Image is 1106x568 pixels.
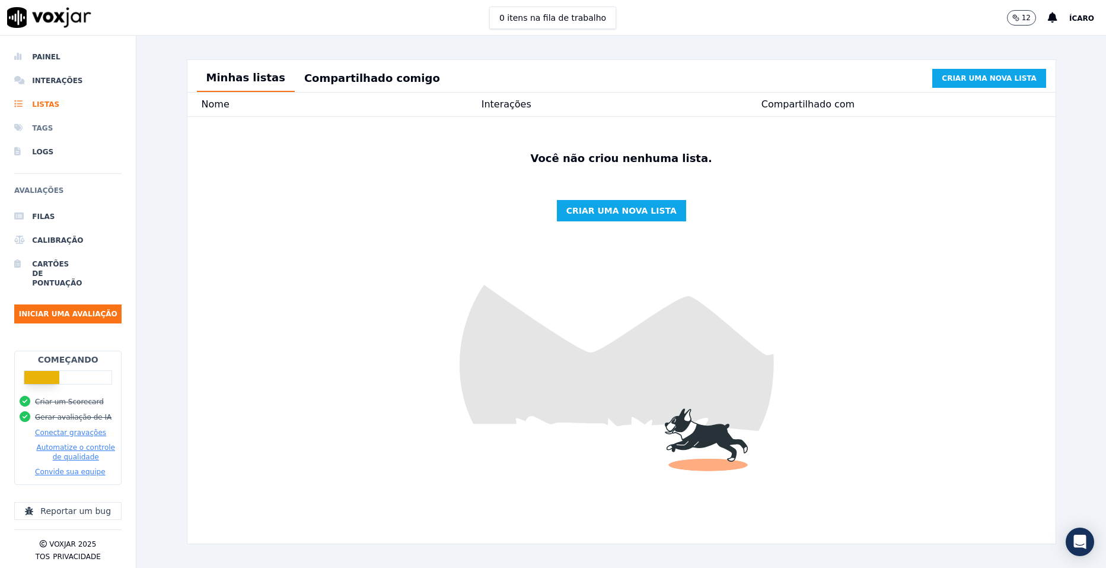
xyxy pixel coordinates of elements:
[38,354,98,366] h2: Começando
[14,252,122,295] a: Cartões de pontuação
[14,45,122,69] a: Painel
[53,552,101,561] button: Privacidade
[14,229,122,252] a: Calibração
[1069,11,1106,25] button: Ícaro
[32,123,41,133] font: Tags
[1066,528,1094,556] div: Abra o Intercom Messenger
[14,502,122,520] button: Reportar um bug
[14,205,122,229] a: Filas
[49,540,96,549] p: Voxjar 2025
[35,467,106,477] button: Convide sua equipe
[14,183,122,205] h6: Avaliações
[525,150,717,167] p: Você não criou nenhuma lista.
[32,52,41,62] font: Painel
[202,97,482,112] div: Nome
[35,428,106,437] button: Conectar gravações
[489,7,616,29] button: 0 itens na fila de trabalho
[761,97,1041,112] div: Compartilhado com
[942,74,1037,83] span: Criar uma nova lista
[32,100,41,109] font: Listas
[7,7,91,28] img: logotipo voxjar
[40,505,111,517] font: Reportar um bug
[32,259,41,288] font: Cartões de pontuação
[32,236,41,245] font: Calibração
[932,69,1046,88] button: Criar uma nova lista
[295,65,450,91] button: Compartilhado comigo
[566,205,677,217] span: Criar uma nova lista
[35,397,104,407] button: Criar um Scorecard
[14,116,122,140] a: Tags
[14,69,122,93] a: Interações
[14,93,122,116] a: Listas
[557,200,686,221] button: Criar uma nova lista
[1022,13,1031,23] p: 12
[32,212,41,221] font: Filas
[1007,10,1036,26] button: 12
[32,76,41,85] font: Interações
[187,117,1056,544] img: cão divertido
[35,412,111,422] button: Gerar avaliação de IA
[482,97,761,112] div: Interações
[1069,14,1094,23] span: Ícaro
[14,140,122,164] a: Logs
[1007,10,1048,26] button: 12
[32,147,41,157] font: Logs
[197,65,295,92] button: Minhas listas
[35,443,116,462] button: Automatize o controle de qualidade
[14,304,122,323] button: Iniciar uma avaliação
[36,552,50,561] button: TOS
